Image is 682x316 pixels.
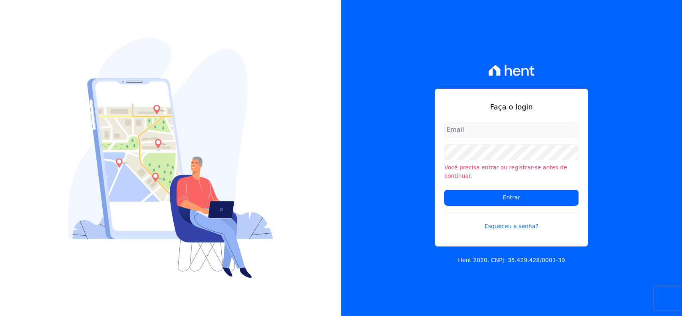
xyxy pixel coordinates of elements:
[444,101,579,112] h1: Faça o login
[444,212,579,231] a: Esqueceu a senha?
[444,190,579,206] input: Entrar
[458,256,565,264] p: Hent 2020. CNPJ: 35.429.428/0001-39
[444,122,579,138] input: Email
[68,38,273,278] img: Login
[444,163,579,180] li: Você precisa entrar ou registrar-se antes de continuar.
